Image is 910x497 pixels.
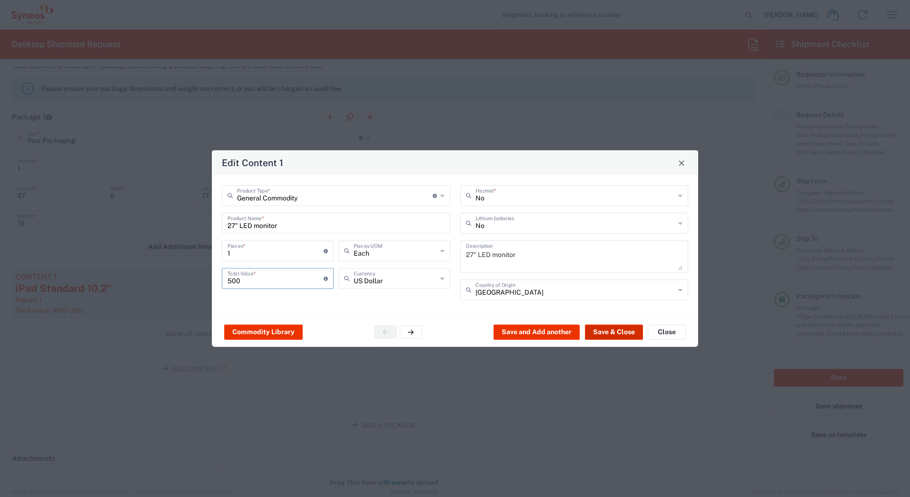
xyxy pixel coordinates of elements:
[224,324,303,339] button: Commodity Library
[585,324,643,339] button: Save & Close
[494,324,580,339] button: Save and Add another
[222,156,283,169] h4: Edit Content 1
[648,324,686,339] button: Close
[675,156,688,169] button: Close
